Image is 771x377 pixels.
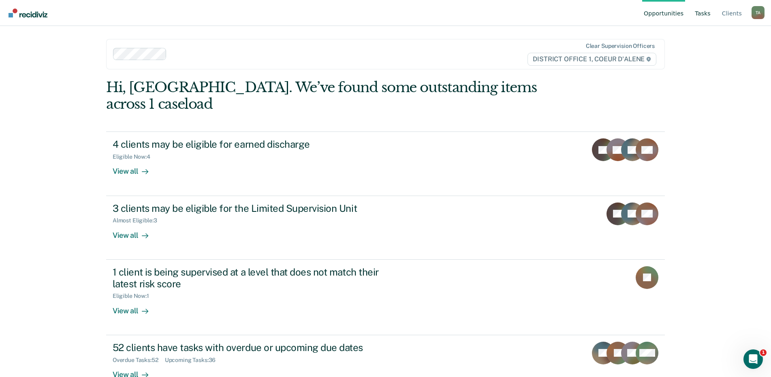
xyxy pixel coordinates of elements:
[113,153,157,160] div: Eligible Now : 4
[113,342,397,353] div: 52 clients have tasks with overdue or upcoming due dates
[113,224,158,240] div: View all
[586,43,655,50] div: Clear supervision officers
[752,6,765,19] button: Profile dropdown button
[743,349,763,369] iframe: Intercom live chat
[106,131,665,196] a: 4 clients may be eligible for earned dischargeEligible Now:4View all
[113,293,156,299] div: Eligible Now : 1
[113,203,397,214] div: 3 clients may be eligible for the Limited Supervision Unit
[113,299,158,315] div: View all
[528,53,656,66] span: DISTRICT OFFICE 1, COEUR D'ALENE
[760,349,767,356] span: 1
[113,160,158,176] div: View all
[9,9,47,17] img: Recidiviz
[106,79,553,112] div: Hi, [GEOGRAPHIC_DATA]. We’ve found some outstanding items across 1 caseload
[106,196,665,260] a: 3 clients may be eligible for the Limited Supervision UnitAlmost Eligible:3View all
[752,6,765,19] div: T A
[113,217,164,224] div: Almost Eligible : 3
[113,357,165,364] div: Overdue Tasks : 52
[165,357,222,364] div: Upcoming Tasks : 36
[113,138,397,150] div: 4 clients may be eligible for earned discharge
[106,260,665,335] a: 1 client is being supervised at a level that does not match their latest risk scoreEligible Now:1...
[113,266,397,290] div: 1 client is being supervised at a level that does not match their latest risk score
